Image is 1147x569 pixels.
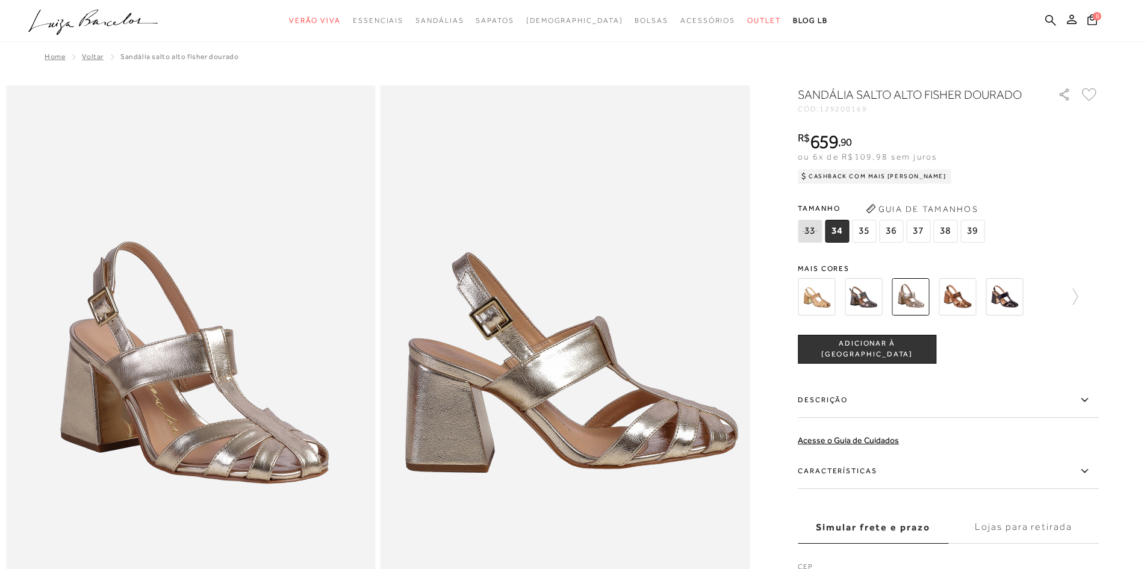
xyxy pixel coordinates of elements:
[635,16,668,25] span: Bolsas
[798,335,936,364] button: ADICIONAR À [GEOGRAPHIC_DATA]
[798,220,822,243] span: 33
[798,338,936,359] span: ADICIONAR À [GEOGRAPHIC_DATA]
[415,16,464,25] span: Sandálias
[862,199,982,219] button: Guia de Tamanhos
[798,435,899,445] a: Acesse o Guia de Cuidados
[798,383,1099,418] label: Descrição
[879,220,903,243] span: 36
[825,220,849,243] span: 34
[798,278,835,316] img: SANDÁLIA SALTO ALTO FISHER AMARULA
[798,105,1039,113] div: CÓD:
[680,10,735,32] a: categoryNavScreenReaderText
[948,511,1099,544] label: Lojas para retirada
[798,132,810,143] i: R$
[819,105,868,113] span: 129200169
[476,16,514,25] span: Sapatos
[798,454,1099,489] label: Características
[933,220,957,243] span: 38
[798,169,951,184] div: Cashback com Mais [PERSON_NAME]
[852,220,876,243] span: 35
[1093,12,1101,20] span: 0
[939,278,976,316] img: SANDÁLIA SALTO ALTO METALIZADO BRONZE
[635,10,668,32] a: categoryNavScreenReaderText
[353,16,403,25] span: Essenciais
[747,10,781,32] a: categoryNavScreenReaderText
[747,16,781,25] span: Outlet
[289,16,341,25] span: Verão Viva
[793,10,828,32] a: BLOG LB
[120,52,238,61] span: Sandália salto alto fisher dourado
[45,52,65,61] a: Home
[798,86,1024,103] h1: Sandália salto alto fisher dourado
[289,10,341,32] a: categoryNavScreenReaderText
[841,135,852,148] span: 90
[798,265,1099,272] span: Mais cores
[353,10,403,32] a: categoryNavScreenReaderText
[1084,13,1101,30] button: 0
[845,278,882,316] img: SANDÁLIA SALTO ALTO FISHER CHUMBO
[798,199,987,217] span: Tamanho
[415,10,464,32] a: categoryNavScreenReaderText
[810,131,838,152] span: 659
[476,10,514,32] a: categoryNavScreenReaderText
[838,137,852,148] i: ,
[680,16,735,25] span: Acessórios
[986,278,1023,316] img: SANDÁLIA SALTO ALTO VERNIZ PRETO
[526,16,623,25] span: [DEMOGRAPHIC_DATA]
[793,16,828,25] span: BLOG LB
[82,52,104,61] a: Voltar
[892,278,929,316] img: Sandália salto alto fisher dourado
[798,152,937,161] span: ou 6x de R$109,98 sem juros
[960,220,984,243] span: 39
[798,511,948,544] label: Simular frete e prazo
[526,10,623,32] a: noSubCategoriesText
[906,220,930,243] span: 37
